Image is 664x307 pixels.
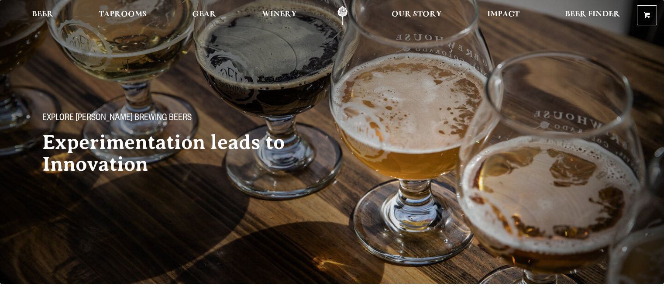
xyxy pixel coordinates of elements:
[186,6,222,25] a: Gear
[326,6,359,25] a: Odell Home
[262,11,297,18] span: Winery
[392,11,442,18] span: Our Story
[192,11,216,18] span: Gear
[386,6,447,25] a: Our Story
[26,6,59,25] a: Beer
[32,11,53,18] span: Beer
[42,131,315,175] h2: Experimentation leads to Innovation
[565,11,620,18] span: Beer Finder
[559,6,626,25] a: Beer Finder
[487,11,520,18] span: Impact
[482,6,525,25] a: Impact
[42,113,192,124] span: Explore [PERSON_NAME] Brewing Beers
[256,6,303,25] a: Winery
[93,6,152,25] a: Taprooms
[99,11,147,18] span: Taprooms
